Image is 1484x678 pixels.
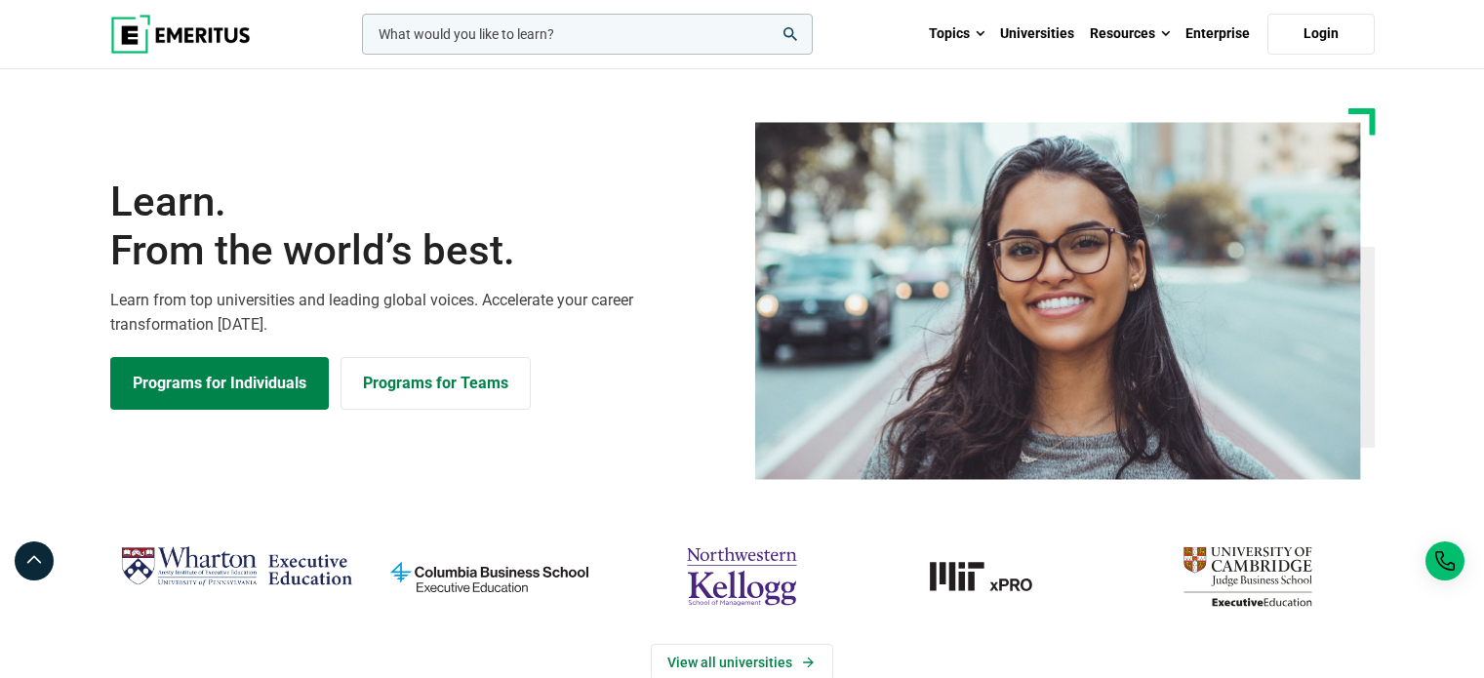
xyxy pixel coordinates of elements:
input: woocommerce-product-search-field-0 [362,14,813,55]
img: cambridge-judge-business-school [1131,538,1364,615]
a: Explore for Business [341,357,531,410]
a: MIT-xPRO [878,538,1111,615]
img: Learn from the world's best [755,122,1361,480]
a: Explore Programs [110,357,329,410]
span: From the world’s best. [110,226,731,275]
a: Login [1267,14,1375,55]
img: MIT xPRO [878,538,1111,615]
img: northwestern-kellogg [625,538,859,615]
img: columbia-business-school [373,538,606,615]
h1: Learn. [110,178,731,276]
img: Wharton Executive Education [120,538,353,596]
p: Learn from top universities and leading global voices. Accelerate your career transformation [DATE]. [110,288,731,338]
